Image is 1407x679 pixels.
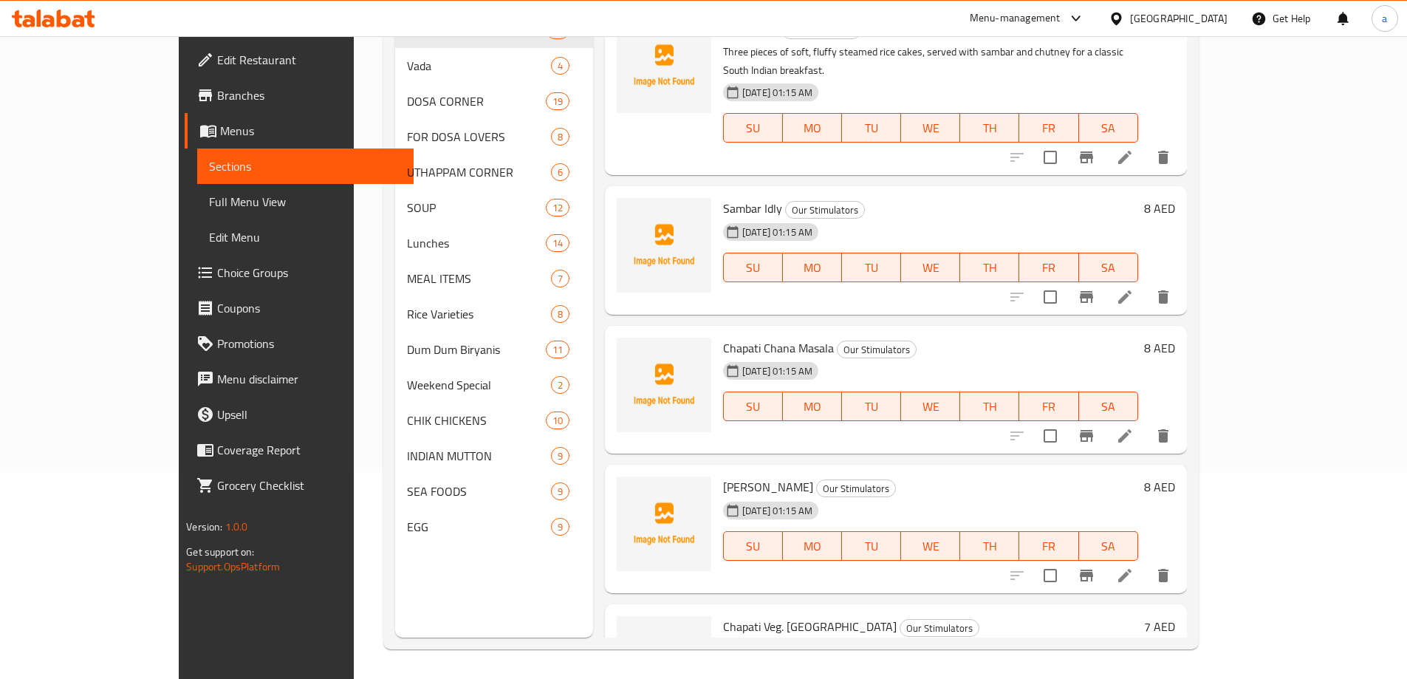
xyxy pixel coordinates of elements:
[723,337,834,359] span: Chapati Chana Masala
[723,392,783,421] button: SU
[407,447,551,465] span: INDIAN MUTTON
[552,59,569,73] span: 4
[546,234,569,252] div: items
[960,392,1019,421] button: TH
[783,113,842,143] button: MO
[1079,531,1138,561] button: SA
[1144,338,1175,358] h6: 8 AED
[842,253,901,282] button: TU
[723,113,783,143] button: SU
[838,341,916,358] span: Our Stimulators
[900,620,979,637] span: Our Stimulators
[209,228,402,246] span: Edit Menu
[552,272,569,286] span: 7
[736,225,818,239] span: [DATE] 01:15 AM
[1085,117,1132,139] span: SA
[848,257,895,279] span: TU
[185,326,414,361] a: Promotions
[552,130,569,144] span: 8
[395,225,593,261] div: Lunches14
[185,78,414,113] a: Branches
[395,509,593,545] div: EGG9
[551,305,569,323] div: items
[209,193,402,211] span: Full Menu View
[407,163,551,181] span: UTHAPPAM CORNER
[1019,253,1078,282] button: FR
[551,447,569,465] div: items
[901,531,960,561] button: WE
[185,255,414,290] a: Choice Groups
[1130,10,1228,27] div: [GEOGRAPHIC_DATA]
[547,95,569,109] span: 19
[217,264,402,282] span: Choice Groups
[407,270,551,287] span: MEAL ITEMS
[546,199,569,216] div: items
[407,305,551,323] div: Rice Varieties
[217,406,402,423] span: Upsell
[407,482,551,500] span: SEA FOODS
[552,307,569,321] span: 8
[551,128,569,146] div: items
[907,536,954,557] span: WE
[1116,567,1134,584] a: Edit menu item
[546,341,569,358] div: items
[1146,279,1181,315] button: delete
[217,370,402,388] span: Menu disclaimer
[783,531,842,561] button: MO
[723,531,783,561] button: SU
[789,257,836,279] span: MO
[1144,18,1175,39] h6: 6 AED
[395,332,593,367] div: Dum Dum Biryanis11
[407,341,546,358] div: Dum Dum Biryanis
[407,128,551,146] div: FOR DOSA LOVERS
[1085,257,1132,279] span: SA
[960,531,1019,561] button: TH
[1035,142,1066,173] span: Select to update
[1079,113,1138,143] button: SA
[723,615,897,638] span: Chapati Veg. [GEOGRAPHIC_DATA]
[197,219,414,255] a: Edit Menu
[1116,288,1134,306] a: Edit menu item
[723,253,783,282] button: SU
[723,197,782,219] span: Sambar Idly
[407,376,551,394] span: Weekend Special
[617,198,711,293] img: Sambar Idly
[783,392,842,421] button: MO
[1069,558,1104,593] button: Branch-specific-item
[1019,392,1078,421] button: FR
[907,396,954,417] span: WE
[1116,427,1134,445] a: Edit menu item
[848,396,895,417] span: TU
[1146,140,1181,175] button: delete
[1019,531,1078,561] button: FR
[217,441,402,459] span: Coverage Report
[617,477,711,571] img: Parotta Chana Masala
[1144,477,1175,497] h6: 8 AED
[723,43,1138,80] p: Three pieces of soft, fluffy steamed rice cakes, served with sambar and chutney for a classic Sou...
[185,113,414,149] a: Menus
[552,166,569,180] span: 6
[225,517,248,536] span: 1.0.0
[736,504,818,518] span: [DATE] 01:15 AM
[552,449,569,463] span: 9
[185,361,414,397] a: Menu disclaimer
[1146,418,1181,454] button: delete
[186,517,222,536] span: Version:
[395,83,593,119] div: DOSA CORNER19
[551,270,569,287] div: items
[407,57,551,75] span: Vada
[1116,149,1134,166] a: Edit menu item
[617,18,711,113] img: Idly (3 Nos)
[960,253,1019,282] button: TH
[1035,560,1066,591] span: Select to update
[186,557,280,576] a: Support.OpsPlatform
[185,432,414,468] a: Coverage Report
[1019,113,1078,143] button: FR
[966,536,1013,557] span: TH
[551,57,569,75] div: items
[848,117,895,139] span: TU
[185,42,414,78] a: Edit Restaurant
[395,119,593,154] div: FOR DOSA LOVERS8
[197,149,414,184] a: Sections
